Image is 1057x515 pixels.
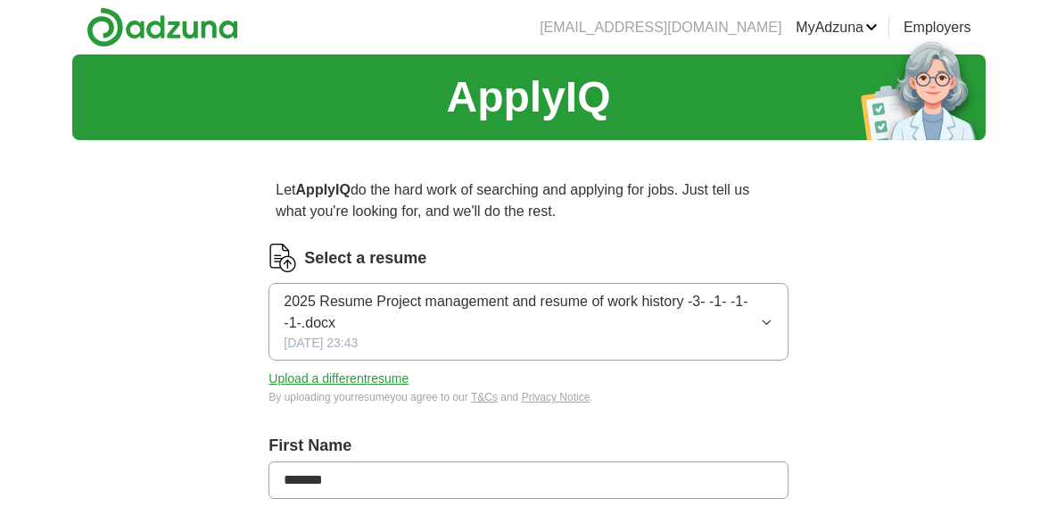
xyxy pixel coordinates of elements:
strong: ApplyIQ [296,182,351,197]
img: CV Icon [268,244,297,272]
div: By uploading your resume you agree to our and . [268,389,788,405]
label: First Name [268,434,788,458]
label: Select a resume [304,246,426,270]
img: Adzuna logo [87,7,238,47]
h1: ApplyIQ [446,65,610,129]
span: [DATE] 23:43 [284,334,358,353]
a: T&Cs [471,391,498,403]
p: Let do the hard work of searching and applying for jobs. Just tell us what you're looking for, an... [268,172,788,229]
a: MyAdzuna [796,17,878,38]
button: Upload a differentresume [268,370,409,388]
span: 2025 Resume Project management and resume of work history -3- -1- -1- -1-.docx [284,291,760,334]
button: 2025 Resume Project management and resume of work history -3- -1- -1- -1-.docx[DATE] 23:43 [268,283,788,361]
a: Employers [904,17,971,38]
a: Privacy Notice [522,391,590,403]
li: [EMAIL_ADDRESS][DOMAIN_NAME] [540,17,781,38]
